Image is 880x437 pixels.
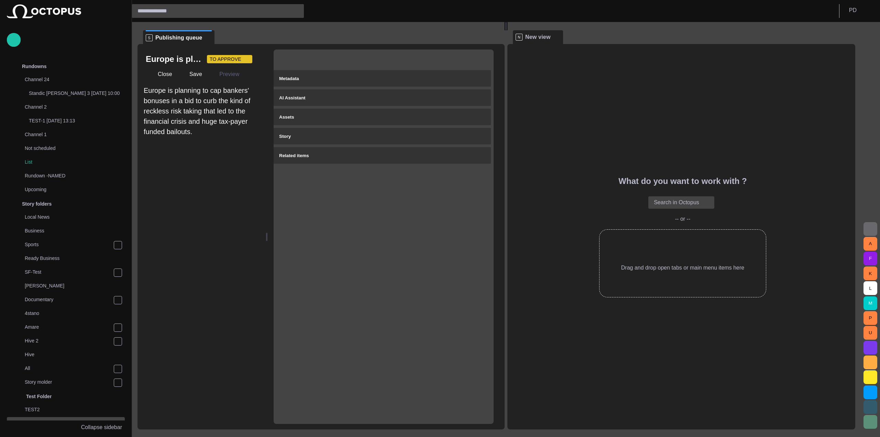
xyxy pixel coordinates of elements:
[618,176,747,186] h2: What do you want to work with ?
[25,172,111,179] p: Rundown -NAMED
[11,307,125,321] div: 4stano
[25,379,113,385] p: Story molder
[849,6,857,14] p: P D
[11,266,125,280] div: SF-Test
[25,296,113,303] p: Documentary
[25,324,113,330] p: Amare
[25,145,111,152] p: Not scheduled
[11,321,125,335] div: Amare
[25,76,111,83] p: Channel 24
[675,216,690,222] p: -- or --
[143,30,214,44] div: SPublishing queue
[29,90,125,97] p: Standic [PERSON_NAME] 3 [DATE] 10:00
[207,55,252,63] button: TO APPROVE
[11,225,125,238] div: Business
[25,337,113,344] p: Hive 2
[26,393,52,400] p: Test Folder
[516,34,522,41] p: N
[7,4,81,18] img: Octopus News Room
[11,362,125,376] div: All
[22,200,52,207] p: Story folders
[11,403,125,417] div: TEST2
[25,310,125,317] p: 4stano
[11,376,125,390] div: Story molder
[25,282,125,289] p: [PERSON_NAME]
[11,238,125,252] div: Sports
[279,114,294,120] span: Assets
[844,4,876,17] button: PD
[15,87,125,101] div: Standic [PERSON_NAME] 3 [DATE] 10:00
[11,280,125,293] div: [PERSON_NAME]
[25,241,113,248] p: Sports
[25,159,125,165] p: List
[25,214,125,220] p: Local News
[25,269,113,275] p: SF-Test
[25,186,111,193] p: Upcoming
[11,211,125,225] div: Local News
[7,417,125,431] div: Publishing queue
[210,56,241,63] span: TO APPROVE
[25,227,125,234] p: Business
[863,252,877,265] button: F
[25,131,111,138] p: Channel 1
[279,134,291,139] span: Story
[274,128,491,144] button: Story
[274,147,491,164] button: Related items
[863,237,877,251] button: A
[279,76,299,81] span: Metadata
[155,34,202,41] span: Publishing queue
[25,365,113,372] p: All
[177,68,205,80] button: Save
[274,70,491,87] button: Metadata
[7,420,125,434] button: Collapse sidebar
[22,63,47,70] p: Rundowns
[648,196,714,209] button: Search in Octopus
[144,87,250,135] span: Europe is planning to cap bankers' bonuses in a bid to curb the kind of reckless risk taking that...
[11,252,125,266] div: Ready Business
[146,68,175,80] button: Close
[274,109,491,125] button: Assets
[525,34,551,41] span: New view
[513,30,563,44] div: NNew view
[279,95,306,100] span: AI Assistant
[25,103,111,110] p: Channel 2
[863,266,877,280] button: K
[863,311,877,325] button: P
[11,335,125,348] div: Hive 2
[863,281,877,295] button: L
[279,153,309,158] span: Related items
[7,59,125,420] ul: main menu
[15,114,125,128] div: TEST-1 [DATE] 13:13
[25,406,125,413] p: TEST2
[11,293,125,307] div: Documentary
[146,34,153,41] p: S
[11,156,125,170] div: List
[863,326,877,340] button: U
[81,423,122,431] p: Collapse sidebar
[29,117,125,124] p: TEST-1 [DATE] 13:13
[25,255,125,262] p: Ready Business
[274,89,491,106] button: AI Assistant
[11,348,125,362] div: Hive
[146,54,201,65] h2: Europe is planning to cap bankers' bonuses in a bid to curb the kind of reckless risk taking that...
[25,351,125,358] p: Hive
[863,296,877,310] button: M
